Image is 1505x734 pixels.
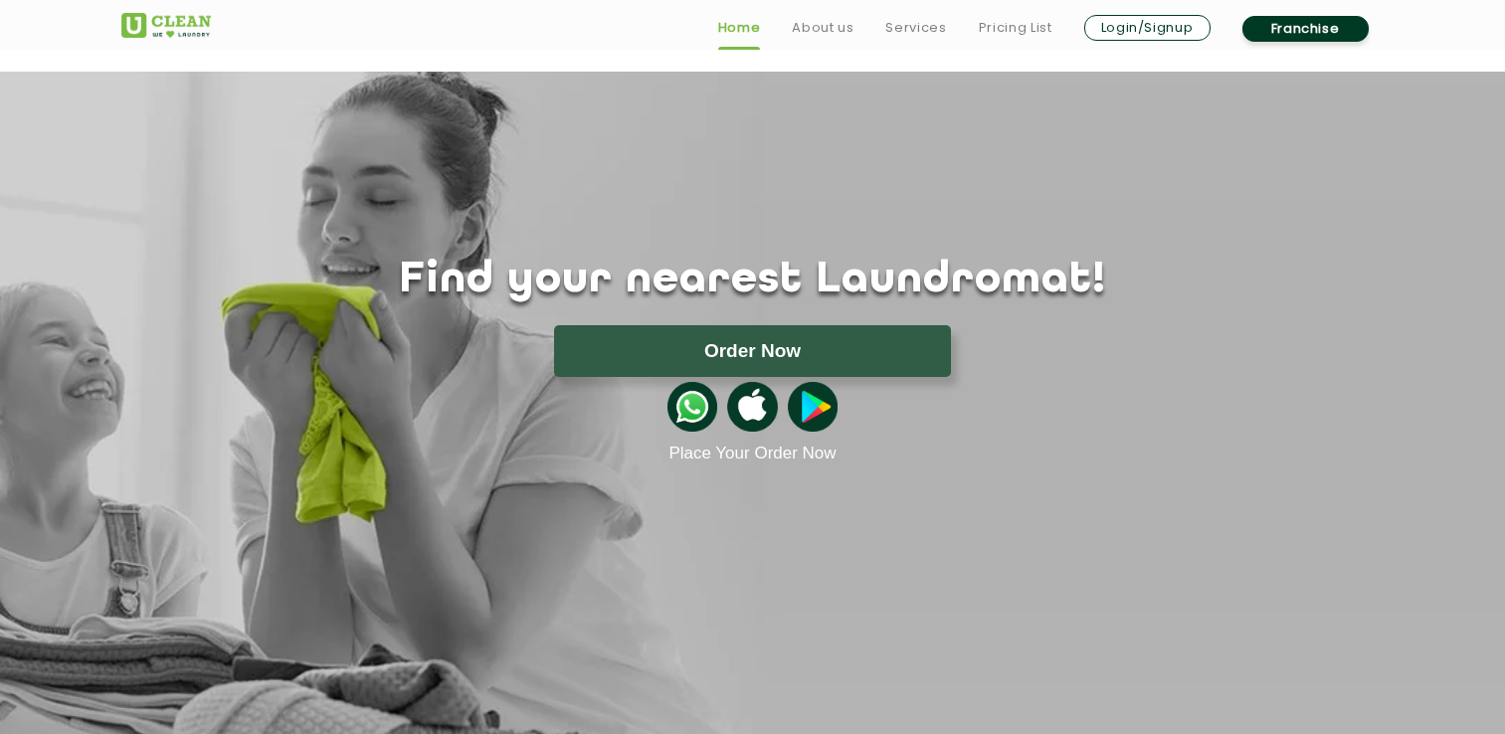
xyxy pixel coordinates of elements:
[668,444,836,463] a: Place Your Order Now
[667,382,717,432] img: whatsappicon.png
[1242,16,1369,42] a: Franchise
[979,16,1052,40] a: Pricing List
[1084,15,1211,41] a: Login/Signup
[106,256,1400,305] h1: Find your nearest Laundromat!
[554,325,951,377] button: Order Now
[718,16,761,40] a: Home
[792,16,853,40] a: About us
[788,382,838,432] img: playstoreicon.png
[727,382,777,432] img: apple-icon.png
[885,16,946,40] a: Services
[121,13,211,38] img: UClean Laundry and Dry Cleaning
